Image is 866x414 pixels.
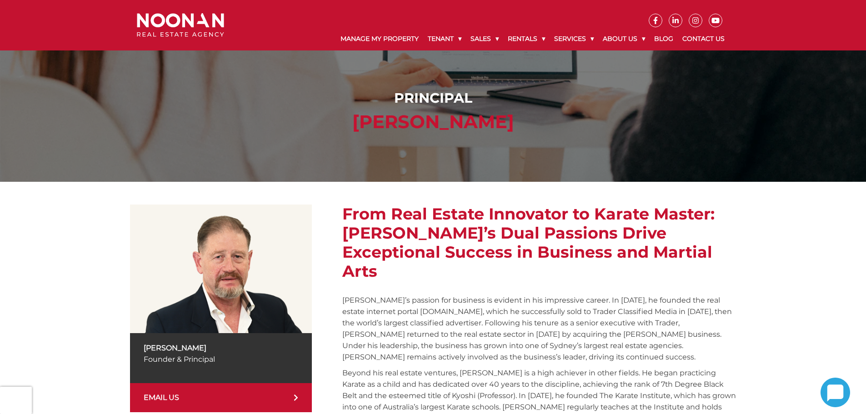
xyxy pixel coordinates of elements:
a: About Us [598,27,650,50]
h1: Principal [139,90,727,106]
p: Founder & Principal [144,354,298,365]
a: Services [550,27,598,50]
a: Contact Us [678,27,729,50]
h2: From Real Estate Innovator to Karate Master: [PERSON_NAME]’s Dual Passions Drive Exceptional Succ... [342,205,736,281]
h2: [PERSON_NAME] [139,111,727,133]
a: Blog [650,27,678,50]
a: EMAIL US [130,383,312,412]
a: Rentals [503,27,550,50]
a: Sales [466,27,503,50]
img: Michael Noonan [130,205,312,333]
a: Manage My Property [336,27,423,50]
img: Noonan Real Estate Agency [137,13,224,37]
p: [PERSON_NAME] [144,342,298,354]
p: [PERSON_NAME]’s passion for business is evident in his impressive career. In [DATE], he founded t... [342,294,736,363]
a: Tenant [423,27,466,50]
